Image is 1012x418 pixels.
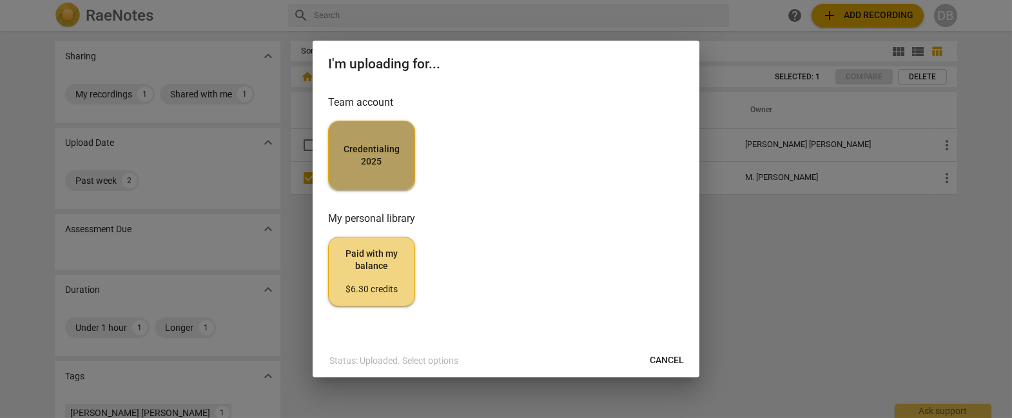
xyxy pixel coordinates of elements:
[339,283,404,296] div: $6.30 credits
[339,248,404,296] span: Paid with my balance
[339,143,404,168] span: Credentialing 2025
[329,354,458,368] p: Status: Uploaded. Select options
[328,211,684,226] h3: My personal library
[650,354,684,367] span: Cancel
[639,349,694,372] button: Cancel
[328,121,415,190] button: Credentialing 2025
[328,237,415,306] button: Paid with my balance$6.30 credits
[328,56,684,72] h2: I'm uploading for...
[328,95,684,110] h3: Team account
